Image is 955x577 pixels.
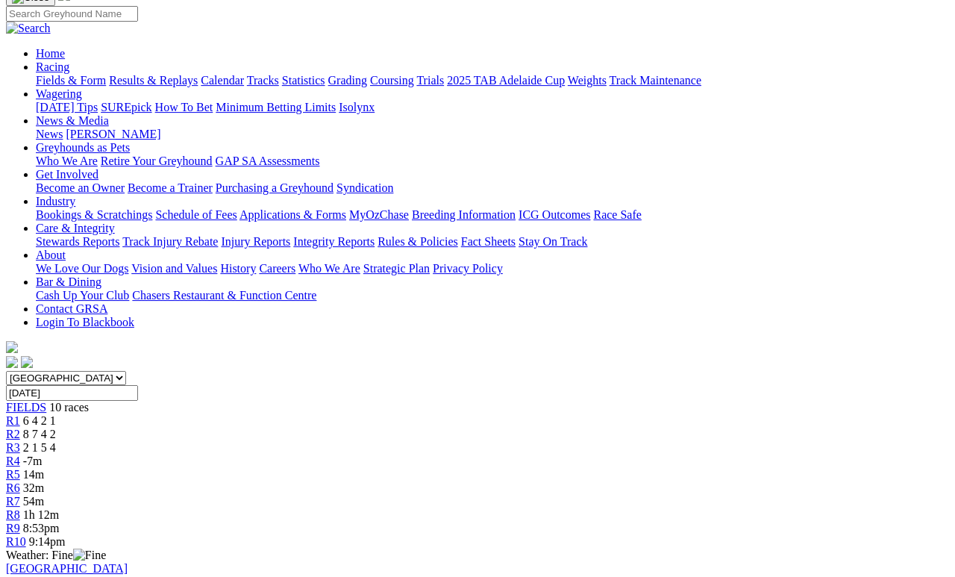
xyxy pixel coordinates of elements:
span: 32m [23,481,44,494]
a: Retire Your Greyhound [101,155,213,167]
a: Careers [259,262,295,275]
a: MyOzChase [349,208,409,221]
a: Fact Sheets [461,235,516,248]
a: R3 [6,441,20,454]
a: Chasers Restaurant & Function Centre [132,289,316,302]
a: Race Safe [593,208,641,221]
a: [GEOGRAPHIC_DATA] [6,562,128,575]
img: twitter.svg [21,356,33,368]
a: News & Media [36,114,109,127]
a: About [36,249,66,261]
img: Search [6,22,51,35]
img: logo-grsa-white.png [6,341,18,353]
a: Minimum Betting Limits [216,101,336,113]
a: Injury Reports [221,235,290,248]
span: 6 4 2 1 [23,414,56,427]
a: Contact GRSA [36,302,107,315]
span: 14m [23,468,44,481]
span: 9:14pm [29,535,66,548]
a: R10 [6,535,26,548]
span: 10 races [49,401,89,414]
img: facebook.svg [6,356,18,368]
div: Industry [36,208,949,222]
span: 54m [23,495,44,508]
span: 8 7 4 2 [23,428,56,440]
a: Who We Are [36,155,98,167]
a: R7 [6,495,20,508]
a: Track Maintenance [610,74,701,87]
a: Greyhounds as Pets [36,141,130,154]
a: Tracks [247,74,279,87]
a: R6 [6,481,20,494]
a: Bar & Dining [36,275,101,288]
a: [PERSON_NAME] [66,128,160,140]
a: Cash Up Your Club [36,289,129,302]
a: Wagering [36,87,82,100]
a: Isolynx [339,101,375,113]
a: History [220,262,256,275]
div: Care & Integrity [36,235,949,249]
img: Fine [73,549,106,562]
a: Statistics [282,74,325,87]
a: Trials [416,74,444,87]
div: Wagering [36,101,949,114]
div: Bar & Dining [36,289,949,302]
a: R1 [6,414,20,427]
a: R9 [6,522,20,534]
div: News & Media [36,128,949,141]
a: Become an Owner [36,181,125,194]
a: ICG Outcomes [519,208,590,221]
a: GAP SA Assessments [216,155,320,167]
a: Fields & Form [36,74,106,87]
a: Weights [568,74,607,87]
a: Results & Replays [109,74,198,87]
a: Purchasing a Greyhound [216,181,334,194]
a: Track Injury Rebate [122,235,218,248]
a: R8 [6,508,20,521]
a: Industry [36,195,75,208]
a: We Love Our Dogs [36,262,128,275]
a: Care & Integrity [36,222,115,234]
span: -7m [23,455,43,467]
a: Applications & Forms [239,208,346,221]
a: Breeding Information [412,208,516,221]
input: Search [6,6,138,22]
a: Strategic Plan [363,262,430,275]
a: R2 [6,428,20,440]
div: Racing [36,74,949,87]
span: 2 1 5 4 [23,441,56,454]
a: Get Involved [36,168,98,181]
a: How To Bet [155,101,213,113]
div: Greyhounds as Pets [36,155,949,168]
a: Home [36,47,65,60]
a: 2025 TAB Adelaide Cup [447,74,565,87]
a: Rules & Policies [378,235,458,248]
span: 8:53pm [23,522,60,534]
a: Login To Blackbook [36,316,134,328]
a: Integrity Reports [293,235,375,248]
a: Become a Trainer [128,181,213,194]
a: Bookings & Scratchings [36,208,152,221]
a: Schedule of Fees [155,208,237,221]
a: R5 [6,468,20,481]
input: Select date [6,385,138,401]
a: Who We Are [298,262,360,275]
a: Racing [36,60,69,73]
div: Get Involved [36,181,949,195]
span: Weather: Fine [6,549,106,561]
div: About [36,262,949,275]
a: FIELDS [6,401,46,414]
a: R4 [6,455,20,467]
a: Coursing [370,74,414,87]
a: Grading [328,74,367,87]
